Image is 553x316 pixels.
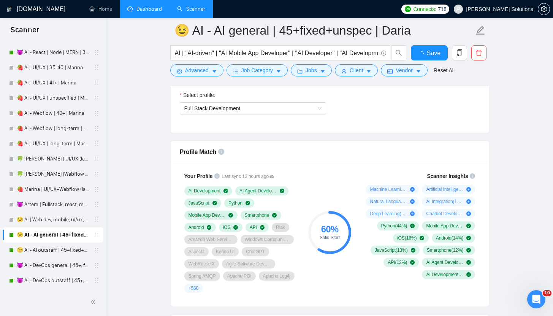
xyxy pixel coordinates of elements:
[370,198,407,205] span: Natural Language Processing ( 17 %)
[183,91,215,99] span: Select profile:
[396,66,412,75] span: Vendor
[177,6,205,12] a: searchScanner
[466,248,471,252] span: check-circle
[216,249,235,255] span: Kendo UI
[420,236,424,240] span: check-circle
[387,68,393,74] span: idcard
[93,65,100,71] span: holder
[17,75,89,91] a: 🍓 AI - UI/UX | 41+ | Marina
[227,64,288,76] button: barsJob Categorycaret-down
[280,189,284,193] span: check-circle
[17,167,89,182] a: 🍀 [PERSON_NAME] |Webflow (large-size comp)
[222,173,274,180] span: Last sync 12 hours ago
[189,261,215,267] span: WebRocketX
[397,235,417,241] span: iOS ( 16 %)
[218,149,224,155] span: info-circle
[466,272,471,277] span: check-circle
[405,6,411,12] img: upwork-logo.png
[177,68,182,74] span: setting
[17,91,89,106] a: 🍓 AI - UI/UX | unspecified | Marina
[89,6,112,12] a: homeHome
[263,273,291,279] span: Apache Log4j
[17,212,89,227] a: 😉 AI | Web dev, mobile, ui/ux, webflow, medtech, fintech (large-size comp) | Daria
[189,237,233,243] span: Amazon Web Services
[418,51,427,57] span: loading
[276,68,281,74] span: caret-down
[466,187,471,192] span: plus-circle
[17,258,89,273] a: 😈 AI - DevOps general | 45+, fixed, unspec | Artem
[466,260,471,265] span: check-circle
[223,224,231,230] span: iOS
[341,68,347,74] span: user
[245,237,290,243] span: Windows Communication Foundation
[308,235,351,240] div: Solid Start
[260,225,265,230] span: check-circle
[291,64,332,76] button: folderJobscaret-down
[470,173,475,179] span: info-circle
[228,200,242,206] span: Python
[17,136,89,151] a: 🍓 AI - UI/UX | long-term | Marina
[93,202,100,208] span: holder
[381,223,407,229] span: Python ( 44 %)
[416,68,421,74] span: caret-down
[411,248,415,252] span: check-circle
[410,211,415,216] span: plus-circle
[250,224,257,230] span: API
[452,49,467,56] span: copy
[410,224,415,228] span: check-circle
[452,45,467,60] button: copy
[17,151,89,167] a: 🍀 [PERSON_NAME] | UI/UX (large-size comp)
[426,272,463,278] span: AI Development ( 10 %)
[17,45,89,60] a: 😈 AI - React | Node | MERN | 35+, fixed + unspec (expert) | Artem
[426,198,463,205] span: AI Integration ( 16 %)
[381,64,427,76] button: idcardVendorcaret-down
[427,48,440,58] span: Save
[127,6,162,12] a: dashboardDashboard
[184,105,241,111] span: Full Stack Development
[93,80,100,86] span: holder
[90,298,98,306] span: double-left
[370,186,407,192] span: Machine Learning ( 46 %)
[175,48,378,58] input: Search Freelance Jobs...
[438,5,446,13] span: 718
[17,60,89,75] a: 🍓 AI - UI/UX | 35-40 | Marina
[93,262,100,268] span: holder
[388,259,407,265] span: API ( 12 %)
[239,188,277,194] span: AI Agent Development
[414,5,436,13] span: Connects:
[410,187,415,192] span: plus-circle
[466,236,471,240] span: check-circle
[189,212,226,218] span: Mobile App Development
[212,68,217,74] span: caret-down
[434,66,455,75] a: Reset All
[5,24,45,40] span: Scanner
[276,224,285,230] span: Riak
[189,200,209,206] span: JavaScript
[228,213,233,218] span: check-circle
[6,3,12,16] img: logo
[93,49,100,56] span: holder
[466,199,471,204] span: plus-circle
[426,211,463,217] span: Chatbot Development ( 13 %)
[411,45,448,60] button: Save
[335,64,378,76] button: userClientcaret-down
[308,225,351,234] div: 60 %
[245,212,269,218] span: Smartphone
[93,171,100,177] span: holder
[538,6,550,12] a: setting
[189,285,199,291] span: + 568
[189,188,220,194] span: AI Development
[241,66,273,75] span: Job Category
[233,68,238,74] span: bars
[233,225,238,230] span: check-circle
[17,273,89,288] a: 😈 AI - DevOps outstaff | 45+, fixed, unspec | Artem
[17,243,89,258] a: 😉 AI - AI outstaff | 45+fixed+unspec | Daria
[17,182,89,197] a: 🍓 Marina | UI/UX+Webflow (large-size comp)
[456,6,461,12] span: user
[427,247,463,253] span: Smartphone ( 12 %)
[185,66,209,75] span: Advanced
[427,173,468,179] span: Scanner Insights
[17,227,89,243] a: 😉 AI - AI general | 45+fixed+unspec | Daria
[370,211,407,217] span: Deep Learning ( 13 %)
[246,249,265,255] span: ChatGPT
